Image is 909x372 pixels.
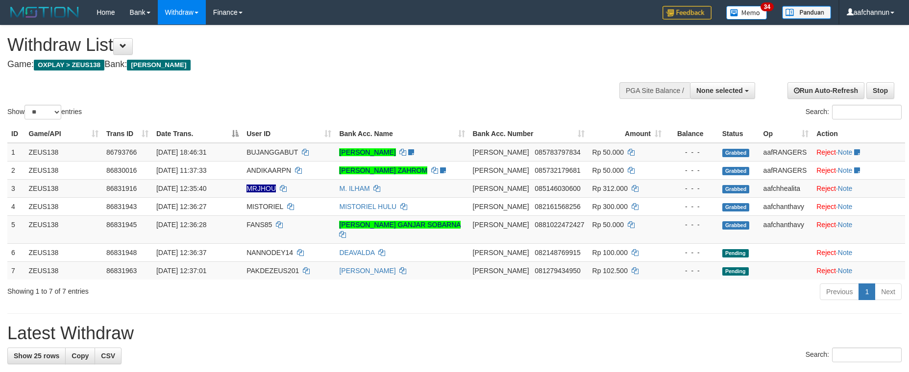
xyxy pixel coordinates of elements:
[663,6,712,20] img: Feedback.jpg
[473,221,529,229] span: [PERSON_NAME]
[806,348,902,362] label: Search:
[761,2,774,11] span: 34
[7,282,371,296] div: Showing 1 to 7 of 7 entries
[7,324,902,343] h1: Latest Withdraw
[152,125,243,143] th: Date Trans.: activate to sort column descending
[106,166,137,174] span: 86830016
[816,249,836,256] a: Reject
[535,166,580,174] span: Copy 085732179681 to clipboard
[7,35,596,55] h1: Withdraw List
[669,266,714,276] div: - - -
[243,125,335,143] th: User ID: activate to sort column ascending
[7,5,82,20] img: MOTION_logo.png
[812,261,905,279] td: ·
[812,197,905,215] td: ·
[760,179,813,197] td: aafchhealita
[156,221,206,229] span: [DATE] 12:36:28
[816,221,836,229] a: Reject
[339,148,395,156] a: [PERSON_NAME]
[760,197,813,215] td: aafchanthavy
[669,165,714,175] div: - - -
[339,221,460,229] a: [PERSON_NAME] GANJAR SOBARNA
[665,125,718,143] th: Balance
[25,161,102,179] td: ZEUS138
[473,185,529,192] span: [PERSON_NAME]
[246,203,283,210] span: MISTORIEL
[339,267,395,275] a: [PERSON_NAME]
[25,105,61,119] select: Showentries
[859,283,875,300] a: 1
[156,185,206,192] span: [DATE] 12:35:40
[473,267,529,275] span: [PERSON_NAME]
[782,6,831,19] img: panduan.png
[838,221,853,229] a: Note
[816,166,836,174] a: Reject
[7,143,25,162] td: 1
[25,197,102,215] td: ZEUS138
[838,203,853,210] a: Note
[722,267,749,276] span: Pending
[592,203,628,210] span: Rp 300.000
[156,249,206,256] span: [DATE] 12:36:37
[718,125,760,143] th: Status
[335,125,468,143] th: Bank Acc. Name: activate to sort column ascending
[156,148,206,156] span: [DATE] 18:46:31
[838,148,853,156] a: Note
[473,166,529,174] span: [PERSON_NAME]
[14,352,59,360] span: Show 25 rows
[25,215,102,243] td: ZEUS138
[806,105,902,119] label: Search:
[473,203,529,210] span: [PERSON_NAME]
[812,215,905,243] td: ·
[95,348,122,364] a: CSV
[722,249,749,257] span: Pending
[246,249,293,256] span: NANNODEY14
[760,143,813,162] td: aafRANGERS
[106,148,137,156] span: 86793766
[812,161,905,179] td: ·
[156,267,206,275] span: [DATE] 12:37:01
[812,243,905,261] td: ·
[469,125,589,143] th: Bank Acc. Number: activate to sort column ascending
[25,243,102,261] td: ZEUS138
[101,352,115,360] span: CSV
[722,203,750,211] span: Grabbed
[690,82,755,99] button: None selected
[7,215,25,243] td: 5
[156,203,206,210] span: [DATE] 12:36:27
[838,267,853,275] a: Note
[34,60,104,70] span: OXPLAY > ZEUS138
[592,185,628,192] span: Rp 312.000
[535,185,580,192] span: Copy 085146030600 to clipboard
[535,148,580,156] span: Copy 085783797834 to clipboard
[722,185,750,193] span: Grabbed
[246,148,298,156] span: BUJANGGABUT
[535,249,580,256] span: Copy 082148769915 to clipboard
[106,249,137,256] span: 86831948
[339,185,369,192] a: M. ILHAM
[7,261,25,279] td: 7
[816,185,836,192] a: Reject
[592,267,628,275] span: Rp 102.500
[816,203,836,210] a: Reject
[106,221,137,229] span: 86831945
[106,267,137,275] span: 86831963
[838,166,853,174] a: Note
[832,348,902,362] input: Search:
[246,221,272,229] span: FANS85
[669,202,714,211] div: - - -
[760,125,813,143] th: Op: activate to sort column ascending
[696,87,743,94] span: None selected
[65,348,95,364] a: Copy
[246,185,276,192] span: Nama rekening ada tanda titik/strip, harap diedit
[722,149,750,157] span: Grabbed
[820,283,859,300] a: Previous
[127,60,190,70] span: [PERSON_NAME]
[7,105,82,119] label: Show entries
[592,221,624,229] span: Rp 50.000
[816,148,836,156] a: Reject
[760,161,813,179] td: aafRANGERS
[7,348,66,364] a: Show 25 rows
[787,82,864,99] a: Run Auto-Refresh
[592,148,624,156] span: Rp 50.000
